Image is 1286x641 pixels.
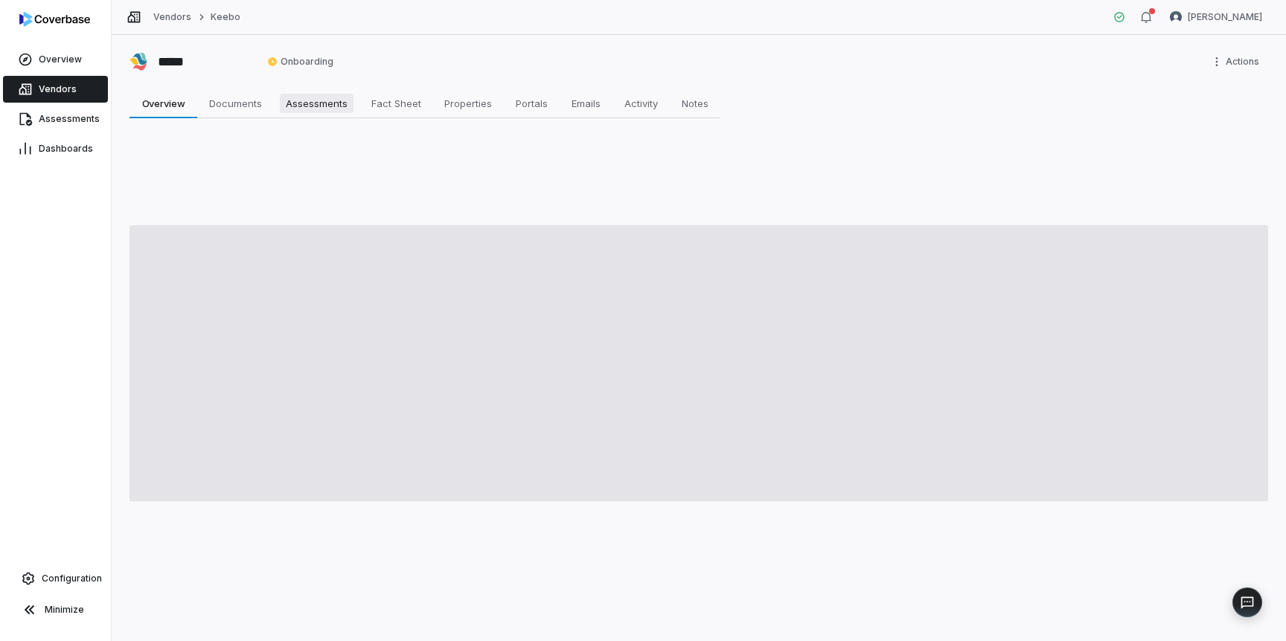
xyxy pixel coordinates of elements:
[39,83,77,95] span: Vendors
[1170,11,1182,23] img: Tomo Majima avatar
[566,94,607,113] span: Emails
[39,113,100,125] span: Assessments
[39,143,93,155] span: Dashboards
[510,94,554,113] span: Portals
[6,595,105,625] button: Minimize
[438,94,498,113] span: Properties
[211,11,240,23] a: Keebo
[136,94,191,113] span: Overview
[3,76,108,103] a: Vendors
[618,94,664,113] span: Activity
[42,573,102,584] span: Configuration
[153,11,191,23] a: Vendors
[19,12,90,27] img: Coverbase logo
[3,135,108,162] a: Dashboards
[365,94,427,113] span: Fact Sheet
[1161,6,1271,28] button: Tomo Majima avatar[PERSON_NAME]
[3,46,108,73] a: Overview
[267,56,333,68] span: Onboarding
[280,94,354,113] span: Assessments
[676,94,714,113] span: Notes
[6,565,105,592] a: Configuration
[3,106,108,132] a: Assessments
[203,94,268,113] span: Documents
[39,54,82,65] span: Overview
[45,604,84,616] span: Minimize
[1188,11,1262,23] span: [PERSON_NAME]
[1206,51,1268,73] button: More actions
